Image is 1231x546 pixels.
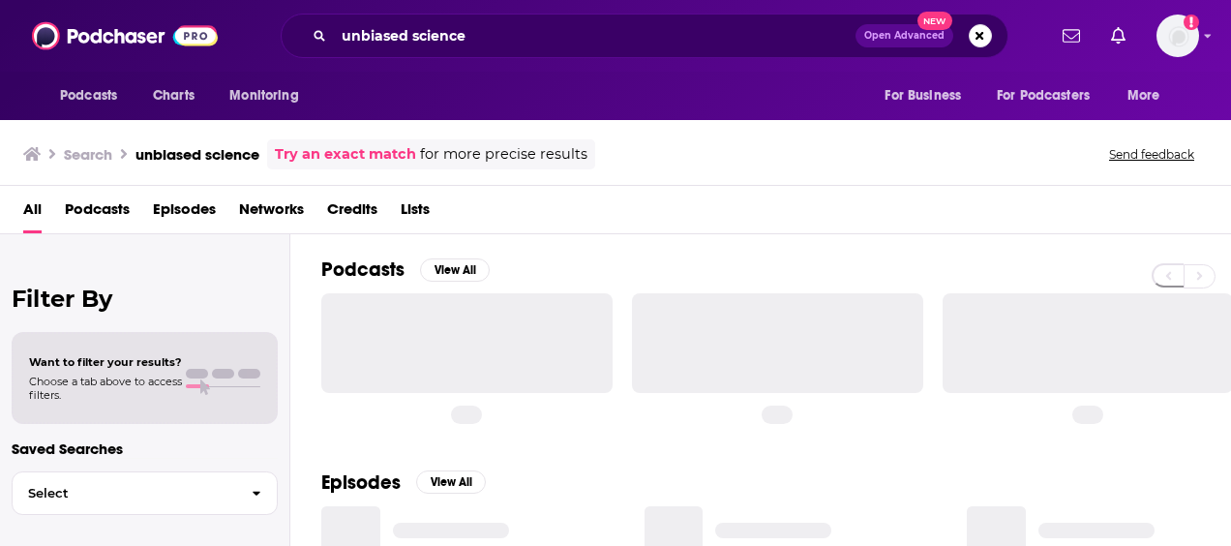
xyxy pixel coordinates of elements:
[1055,19,1088,52] a: Show notifications dropdown
[321,470,401,495] h2: Episodes
[420,143,587,166] span: for more precise results
[420,258,490,282] button: View All
[864,31,945,41] span: Open Advanced
[140,77,206,114] a: Charts
[281,14,1008,58] div: Search podcasts, credits, & more...
[321,470,486,495] a: EpisodesView All
[416,470,486,494] button: View All
[275,143,416,166] a: Try an exact match
[239,194,304,233] a: Networks
[29,355,182,369] span: Want to filter your results?
[13,487,236,500] span: Select
[12,471,278,515] button: Select
[321,258,405,282] h2: Podcasts
[23,194,42,233] a: All
[1156,15,1199,57] button: Show profile menu
[12,285,278,313] h2: Filter By
[885,82,961,109] span: For Business
[856,24,953,47] button: Open AdvancedNew
[32,17,218,54] img: Podchaser - Follow, Share and Rate Podcasts
[1127,82,1160,109] span: More
[327,194,377,233] a: Credits
[321,258,490,282] a: PodcastsView All
[1103,19,1133,52] a: Show notifications dropdown
[135,145,259,164] h3: unbiased science
[65,194,130,233] a: Podcasts
[984,77,1118,114] button: open menu
[60,82,117,109] span: Podcasts
[1156,15,1199,57] span: Logged in as AtriaBooks
[216,77,323,114] button: open menu
[46,77,142,114] button: open menu
[1114,77,1185,114] button: open menu
[1156,15,1199,57] img: User Profile
[153,82,195,109] span: Charts
[12,440,278,458] p: Saved Searches
[29,375,182,402] span: Choose a tab above to access filters.
[871,77,985,114] button: open menu
[64,145,112,164] h3: Search
[229,82,298,109] span: Monitoring
[401,194,430,233] a: Lists
[1103,146,1200,163] button: Send feedback
[153,194,216,233] a: Episodes
[1184,15,1199,30] svg: Add a profile image
[997,82,1090,109] span: For Podcasters
[334,20,856,51] input: Search podcasts, credits, & more...
[917,12,952,30] span: New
